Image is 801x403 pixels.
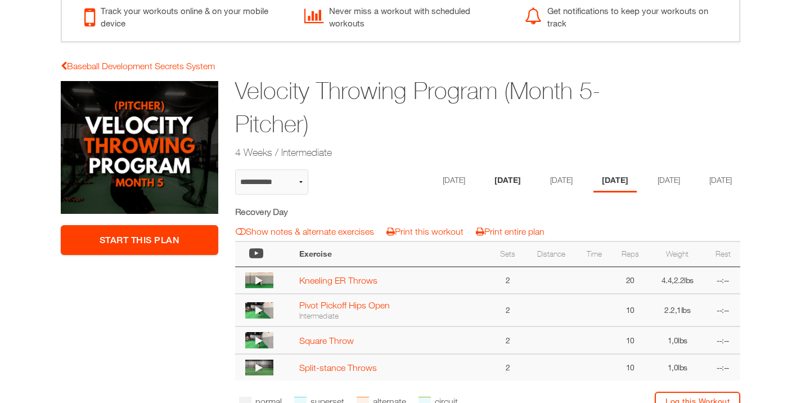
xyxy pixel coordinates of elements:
[490,326,525,353] td: 2
[434,169,474,192] li: Day 1
[525,2,728,30] div: Get notifications to keep your workouts on track
[705,267,740,294] td: --:--
[490,267,525,294] td: 2
[649,294,706,326] td: 2.2,1
[299,300,390,310] a: Pivot Pickoff Hips Open
[684,275,694,285] span: lbs
[299,335,354,346] a: Square Throw
[678,362,687,372] span: lbs
[490,294,525,326] td: 2
[386,226,463,236] a: Print this workout
[490,354,525,380] td: 2
[299,275,377,285] a: Kneeling ER Throws
[61,61,215,71] a: Baseball Development Secrets System
[61,81,218,214] img: Velocity Throwing Program (Month 5-Pitcher)
[84,2,287,30] div: Track your workouts online & on your mobile device
[235,74,654,141] h1: Velocity Throwing Program (Month 5-Pitcher)
[577,241,611,267] th: Time
[294,241,490,267] th: Exercise
[304,2,507,30] div: Never miss a workout with scheduled workouts
[611,294,649,326] td: 10
[235,145,654,159] h2: 4 Weeks / Intermediate
[705,354,740,380] td: --:--
[245,272,273,288] img: thumbnail.png
[245,360,273,375] img: thumbnail.png
[542,169,581,192] li: Day 3
[299,362,377,373] a: Split-stance Throws
[611,241,649,267] th: Reps
[299,311,485,321] div: Intermediate
[649,241,706,267] th: Weight
[705,326,740,353] td: --:--
[611,267,649,294] td: 20
[490,241,525,267] th: Sets
[236,226,374,236] a: Show notes & alternate exercises
[486,169,529,192] li: Day 2
[611,354,649,380] td: 10
[593,169,637,192] li: Day 4
[245,302,273,318] img: thumbnail.png
[611,326,649,353] td: 10
[525,241,577,267] th: Distance
[245,332,273,348] img: thumbnail.png
[235,205,436,218] h5: Recovery Day
[649,326,706,353] td: 1,0
[649,267,706,294] td: 4.4,2.2
[681,305,691,315] span: lbs
[61,225,218,255] a: Start This Plan
[649,169,688,192] li: Day 5
[705,241,740,267] th: Rest
[701,169,740,192] li: Day 6
[705,294,740,326] td: --:--
[476,226,544,236] a: Print entire plan
[649,354,706,380] td: 1,0
[678,335,687,345] span: lbs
